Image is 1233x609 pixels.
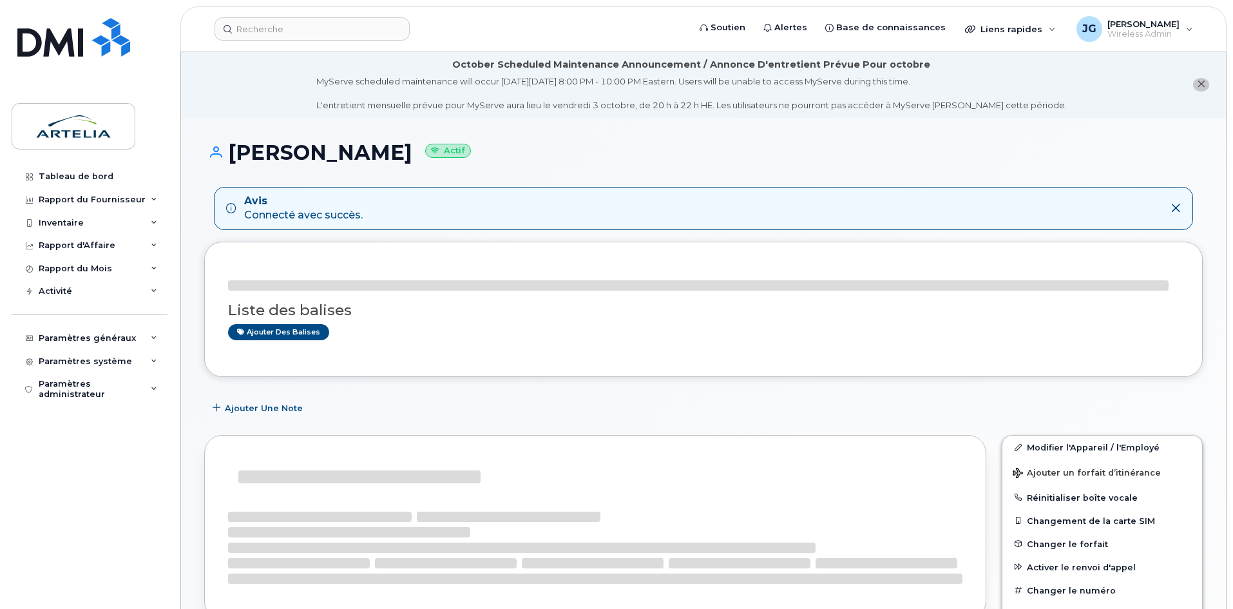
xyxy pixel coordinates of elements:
button: Changement de la carte SIM [1002,509,1202,532]
small: Actif [425,144,471,159]
span: Ajouter une Note [225,402,303,414]
span: Changer le forfait [1027,539,1108,548]
h3: Liste des balises [228,302,1179,318]
div: Connecté avec succès. [244,194,363,224]
h1: [PERSON_NAME] [204,141,1203,164]
button: Réinitialiser boîte vocale [1002,486,1202,509]
div: MyServe scheduled maintenance will occur [DATE][DATE] 8:00 PM - 10:00 PM Eastern. Users will be u... [316,75,1067,111]
button: Ajouter une Note [204,396,314,420]
button: Activer le renvoi d'appel [1002,556,1202,579]
a: Ajouter des balises [228,324,329,340]
span: Ajouter un forfait d’itinérance [1013,468,1161,480]
button: Changer le forfait [1002,532,1202,556]
button: close notification [1193,78,1209,92]
span: Activer le renvoi d'appel [1027,562,1136,572]
strong: Avis [244,194,363,209]
button: Changer le numéro [1002,579,1202,602]
a: Modifier l'Appareil / l'Employé [1002,436,1202,459]
button: Ajouter un forfait d’itinérance [1002,459,1202,485]
div: October Scheduled Maintenance Announcement / Annonce D'entretient Prévue Pour octobre [452,58,930,72]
